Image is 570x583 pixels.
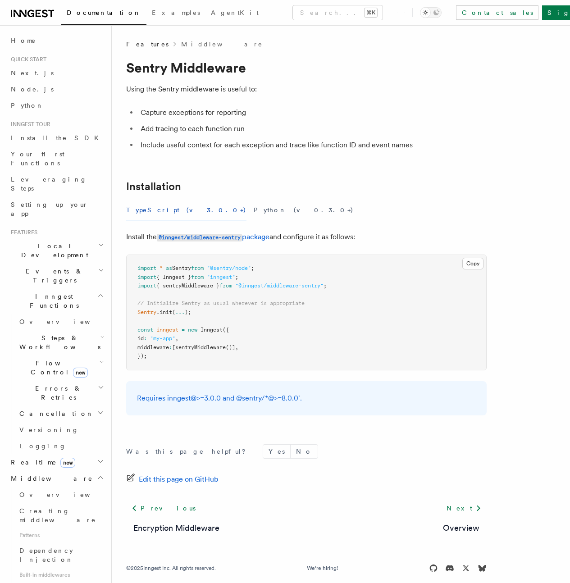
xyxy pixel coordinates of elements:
span: Features [126,40,169,49]
button: Inngest Functions [7,288,106,314]
span: Versioning [19,426,79,433]
button: No [291,445,318,458]
span: ()] [226,344,235,351]
span: , [235,344,238,351]
span: Your first Functions [11,150,64,167]
button: Middleware [7,470,106,487]
span: middleware [137,344,169,351]
button: Realtimenew [7,454,106,470]
span: import [137,282,156,289]
span: inngest [156,327,178,333]
span: "@inngest/middleware-sentry" [235,282,324,289]
span: Quick start [7,56,46,63]
span: Inngest tour [7,121,50,128]
span: as [166,265,172,271]
a: Previous [126,500,201,516]
a: Creating middleware [16,503,106,528]
li: Add tracing to each function run [138,123,487,135]
span: Errors & Retries [16,384,98,402]
span: Overview [19,491,112,498]
button: Copy [462,258,483,269]
span: "inngest" [207,274,235,280]
span: Features [7,229,37,236]
span: Inngest Functions [7,292,97,310]
span: Next.js [11,69,54,77]
div: Inngest Functions [7,314,106,454]
span: { Inngest } [156,274,191,280]
a: Middleware [181,40,263,49]
code: @inngest/middleware-sentry [157,234,242,241]
a: Your first Functions [7,146,106,171]
span: Node.js [11,86,54,93]
a: @inngest/middleware-sentrypackage [157,232,269,241]
span: new [60,458,75,468]
span: Flow Control [16,359,99,377]
p: Using the Sentry middleware is useful to: [126,83,487,96]
span: Examples [152,9,200,16]
span: Overview [19,318,112,325]
span: Dependency Injection [19,547,73,563]
span: ... [175,309,185,315]
a: Overview [443,522,479,534]
span: ; [235,274,238,280]
a: Python [7,97,106,114]
span: new [188,327,197,333]
span: "my-app" [150,335,175,342]
button: Python (v0.3.0+) [254,200,354,220]
a: Logging [16,438,106,454]
span: Events & Triggers [7,267,98,285]
a: Versioning [16,422,106,438]
span: ; [251,265,254,271]
a: Setting up your app [7,196,106,222]
a: Node.js [7,81,106,97]
a: Home [7,32,106,49]
span: import [137,265,156,271]
a: Encryption Middleware [133,522,219,534]
span: [ [172,344,175,351]
a: Edit this page on GitHub [126,473,219,486]
span: ; [324,282,327,289]
span: .init [156,309,172,315]
span: Edit this page on GitHub [139,473,219,486]
a: Install the SDK [7,130,106,146]
a: Leveraging Steps [7,171,106,196]
span: ({ [223,327,229,333]
span: Sentry [137,309,156,315]
span: Inngest [201,327,223,333]
a: Contact sales [456,5,538,20]
a: Installation [126,180,181,193]
span: new [73,368,88,378]
span: Home [11,36,36,45]
a: Next.js [7,65,106,81]
span: from [219,282,232,289]
span: "@sentry/node" [207,265,251,271]
span: Steps & Workflows [16,333,100,351]
span: Sentry [172,265,191,271]
span: Realtime [7,458,75,467]
span: }); [137,353,147,359]
span: : [169,344,172,351]
span: sentryMiddleware [175,344,226,351]
span: Logging [19,442,66,450]
button: TypeScript (v3.0.0+) [126,200,246,220]
p: Was this page helpful? [126,447,252,456]
span: = [182,327,185,333]
span: Leveraging Steps [11,176,87,192]
p: Requires inngest@>=3.0.0 and @sentry/*@>=8.0.0`. [137,392,476,405]
button: Search...⌘K [293,5,383,20]
p: Install the and configure it as follows: [126,231,487,244]
span: Built-in middlewares [16,568,106,582]
span: // Initialize Sentry as usual wherever is appropriate [137,300,305,306]
span: const [137,327,153,333]
a: AgentKit [205,3,264,24]
a: Dependency Injection [16,542,106,568]
button: Local Development [7,238,106,263]
button: Toggle dark mode [420,7,442,18]
span: from [191,265,204,271]
span: : [144,335,147,342]
span: Install the SDK [11,134,104,141]
span: Creating middleware [19,507,96,524]
button: Steps & Workflows [16,330,106,355]
button: Errors & Retries [16,380,106,405]
a: Next [441,500,487,516]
